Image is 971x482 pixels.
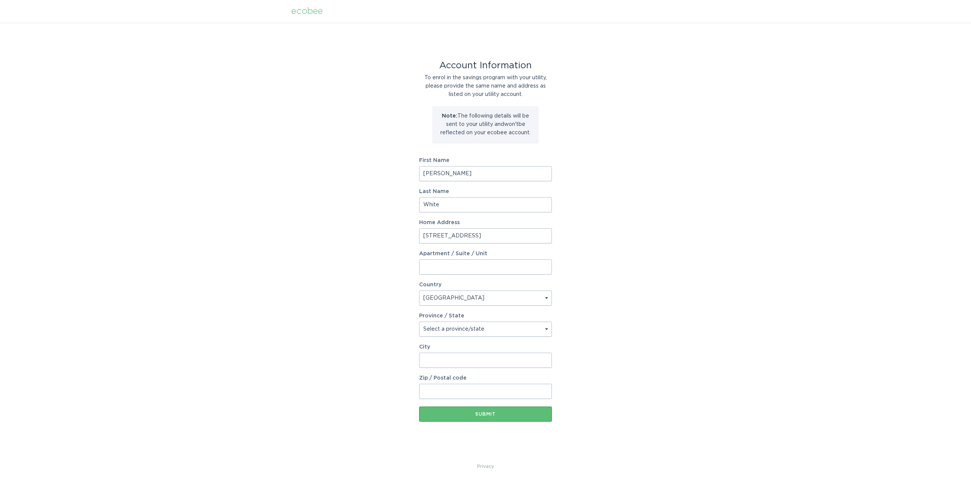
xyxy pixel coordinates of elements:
p: The following details will be sent to your utility and won't be reflected on your ecobee account. [438,112,533,137]
label: Province / State [419,313,464,319]
label: Last Name [419,189,552,194]
label: First Name [419,158,552,163]
div: Account Information [419,61,552,70]
label: Apartment / Suite / Unit [419,251,552,256]
label: Zip / Postal code [419,375,552,381]
label: City [419,344,552,350]
div: ecobee [291,7,323,16]
strong: Note: [442,113,457,119]
button: Submit [419,407,552,422]
div: Submit [423,412,548,416]
label: Home Address [419,220,552,225]
a: Privacy Policy & Terms of Use [477,462,494,471]
label: Country [419,282,442,287]
div: To enrol in the savings program with your utility, please provide the same name and address as li... [419,74,552,99]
